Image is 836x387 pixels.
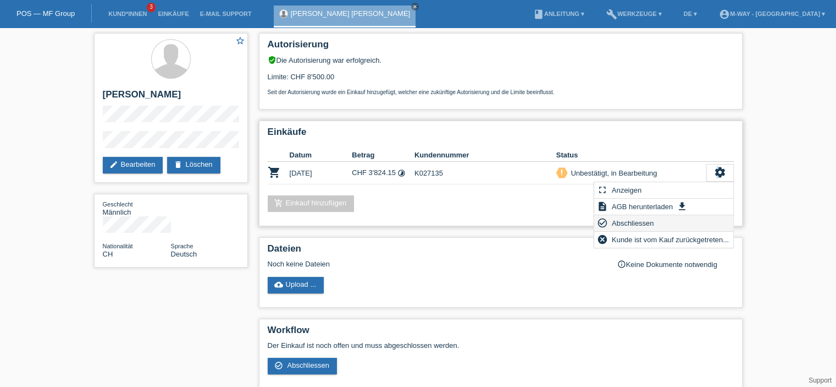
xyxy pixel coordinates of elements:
i: check_circle_outline [274,361,283,370]
i: POSP00027156 [268,166,281,179]
p: Der Einkauf ist noch offen und muss abgeschlossen werden. [268,341,734,350]
div: Keine Dokumente notwendig [617,260,734,269]
th: Status [556,149,706,162]
i: delete [174,160,182,169]
a: DE ▾ [678,10,702,17]
span: Geschlecht [103,201,133,208]
i: get_app [677,201,688,212]
a: Kund*innen [103,10,152,17]
div: Männlich [103,200,171,216]
i: account_circle [719,9,730,20]
i: fullscreen [597,184,608,195]
span: Abschliessen [610,216,656,230]
i: verified_user [268,56,276,64]
a: close [411,3,419,10]
i: cloud_upload [274,280,283,289]
i: add_shopping_cart [274,199,283,208]
i: settings [714,166,726,178]
i: check_circle_outline [597,217,608,228]
a: buildWerkzeuge ▾ [601,10,667,17]
a: check_circle_outline Abschliessen [268,358,337,374]
a: deleteLöschen [167,157,220,173]
i: priority_high [558,168,566,176]
a: E-Mail Support [195,10,257,17]
th: Betrag [352,149,414,162]
h2: Einkäufe [268,127,734,143]
th: Kundennummer [414,149,556,162]
a: add_shopping_cartEinkauf hinzufügen [268,195,355,212]
span: 3 [147,3,156,12]
a: cloud_uploadUpload ... [268,277,324,293]
th: Datum [290,149,352,162]
span: Abschliessen [287,361,329,369]
div: Unbestätigt, in Bearbeitung [568,167,657,179]
span: Schweiz [103,250,113,258]
td: K027135 [414,162,556,184]
i: Fixe Raten (24 Raten) [397,169,406,177]
span: AGB herunterladen [610,200,674,213]
h2: Workflow [268,325,734,341]
i: description [597,201,608,212]
i: build [606,9,617,20]
div: Limite: CHF 8'500.00 [268,64,734,95]
a: account_circlem-way - [GEOGRAPHIC_DATA] ▾ [713,10,831,17]
span: Deutsch [171,250,197,258]
p: Seit der Autorisierung wurde ein Einkauf hinzugefügt, welcher eine zukünftige Autorisierung und d... [268,89,734,95]
span: Nationalität [103,243,133,249]
i: book [533,9,544,20]
span: Anzeigen [610,183,643,197]
h2: Dateien [268,243,734,260]
a: star_border [235,36,245,47]
span: Sprache [171,243,193,249]
div: Noch keine Dateien [268,260,604,268]
td: CHF 3'824.15 [352,162,414,184]
a: Einkäufe [152,10,194,17]
h2: Autorisierung [268,39,734,56]
i: star_border [235,36,245,46]
a: Support [809,377,832,384]
i: edit [109,160,118,169]
i: info_outline [617,260,626,269]
td: [DATE] [290,162,352,184]
a: editBearbeiten [103,157,163,173]
a: bookAnleitung ▾ [528,10,590,17]
a: POS — MF Group [16,9,75,18]
div: Die Autorisierung war erfolgreich. [268,56,734,64]
i: close [412,4,418,9]
a: [PERSON_NAME] [PERSON_NAME] [291,9,410,18]
h2: [PERSON_NAME] [103,89,239,106]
